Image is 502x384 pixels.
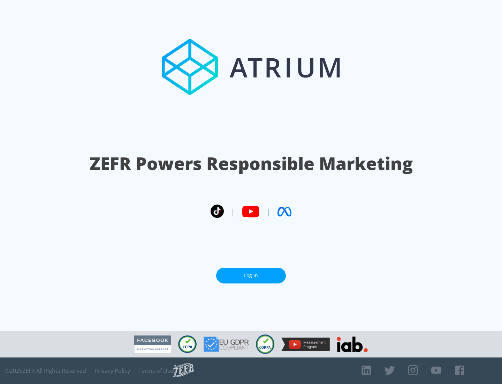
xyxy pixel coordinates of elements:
span: | [231,206,235,217]
a: Privacy Policy [94,367,130,374]
span: © 2025 ZEFR All Rights Reserved [5,367,86,374]
img: YouTube Measurement Program [281,338,330,351]
img: Facebook Marketing Partner [134,335,171,353]
a: Log In [216,268,286,283]
img: IAB [337,337,368,352]
a: Terms of Use [138,367,173,374]
h1: ZEFR Powers Responsible Marketing [90,152,413,176]
img: GDPR Compliant [204,337,249,352]
img: CCPA Compliant [178,335,197,353]
span: | [266,206,271,217]
img: COPPA Compliant [256,334,274,354]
